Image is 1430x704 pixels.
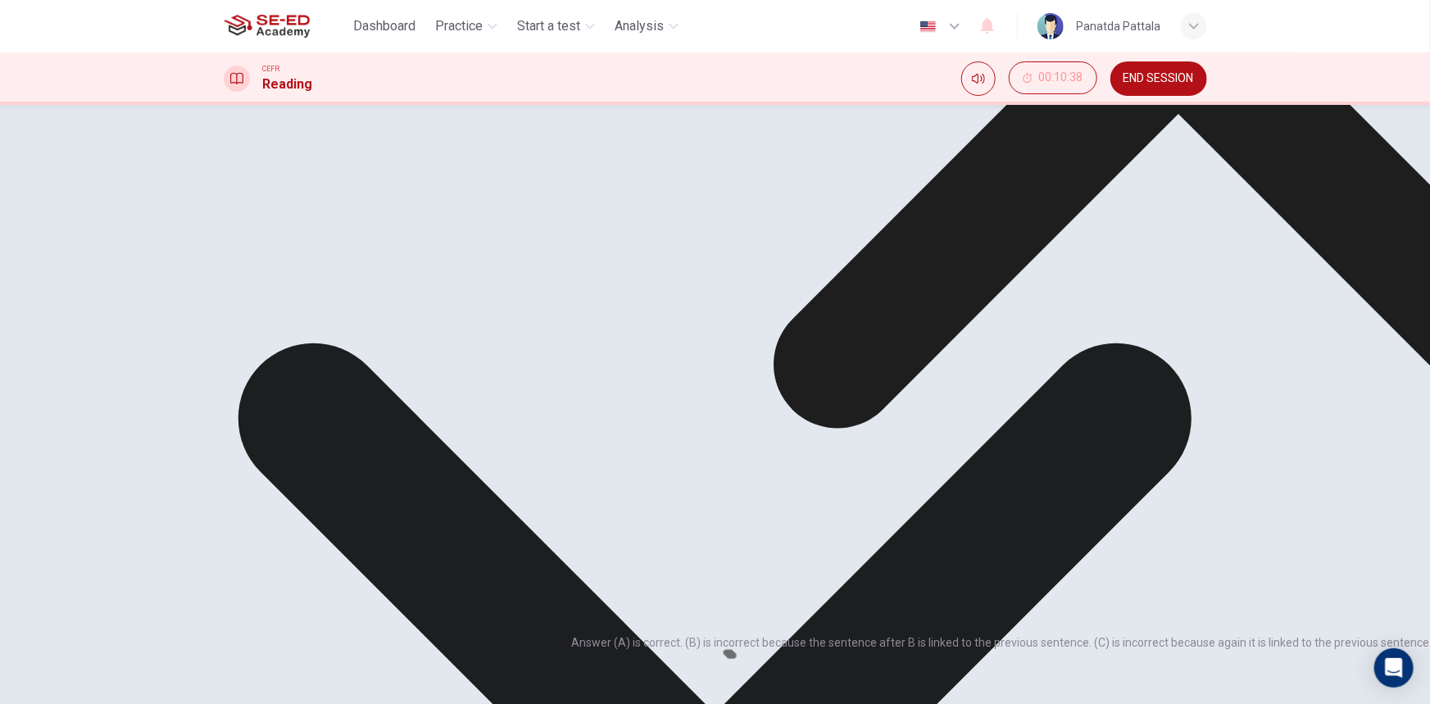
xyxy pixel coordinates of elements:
div: Panatda Pattala [1077,16,1161,36]
span: CEFR [263,63,280,75]
img: en [918,20,938,33]
span: Analysis [615,16,664,36]
img: Profile picture [1037,13,1064,39]
div: Open Intercom Messenger [1374,648,1414,688]
img: SE-ED Academy logo [224,10,310,43]
div: Mute [961,61,996,96]
h1: Reading [263,75,313,94]
span: Dashboard [353,16,415,36]
div: Hide [1009,61,1097,96]
span: 00:10:38 [1039,71,1083,84]
span: END SESSION [1124,72,1194,85]
span: Practice [435,16,483,36]
span: Start a test [517,16,580,36]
